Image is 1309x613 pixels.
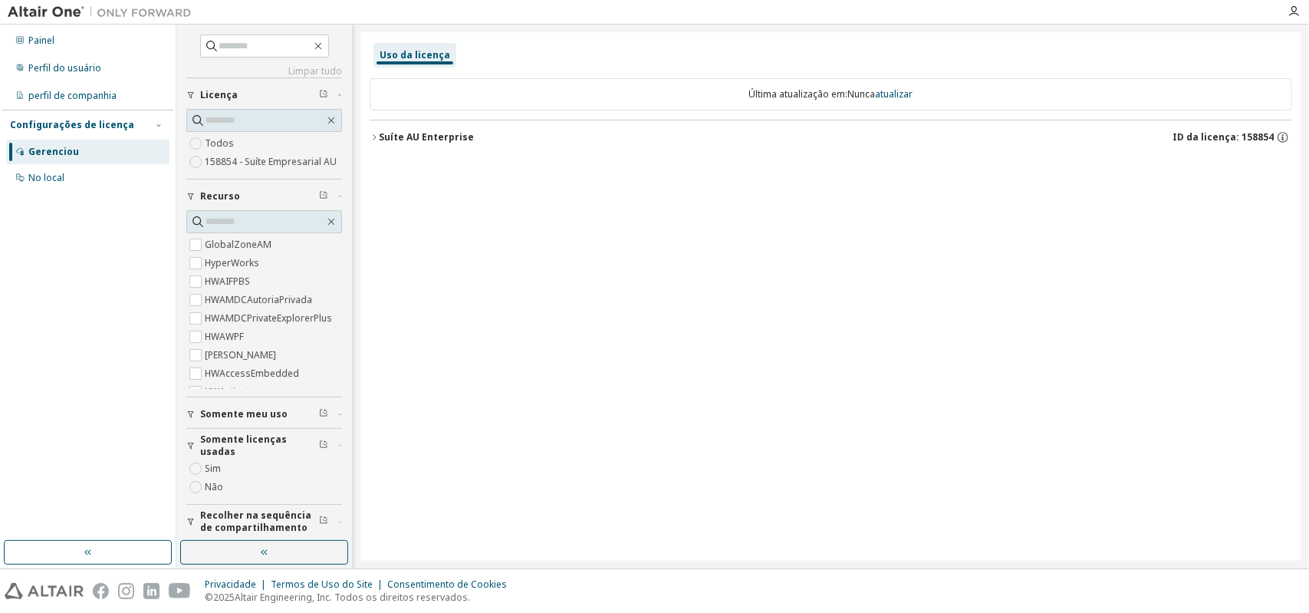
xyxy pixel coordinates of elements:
font: Altair Engineering, Inc. Todos os direitos reservados. [235,591,470,604]
font: HWAccessEmbedded [205,367,299,380]
span: Limpar filtro [319,89,328,101]
font: HWAWPF [205,330,244,343]
font: Nunca [848,87,876,101]
font: HyperWorks [205,256,259,269]
font: Consentimento de Cookies [387,578,507,591]
button: Somente meu uso [186,397,342,431]
button: Recolher na sequência de compartilhamento [186,505,342,539]
img: youtube.svg [169,583,191,599]
button: Licença [186,78,342,112]
button: Recurso [186,180,342,213]
font: Perfil do usuário [28,61,101,74]
font: HWActivate [205,385,254,398]
font: [PERSON_NAME] [205,348,276,361]
button: Suíte AU EnterpriseID da licença: 158854 [370,120,1292,154]
font: Última atualização em: [749,87,848,101]
font: Somente licenças usadas [200,433,287,458]
font: Gerenciou [28,145,79,158]
span: Limpar filtro [319,408,328,420]
font: © [205,591,213,604]
font: HWAMDCPrivateExplorerPlus [205,311,332,325]
img: altair_logo.svg [5,583,84,599]
font: Licença [200,88,238,101]
font: GlobalZoneAM [205,238,271,251]
font: Limpar tudo [288,64,342,77]
font: Painel [28,34,54,47]
img: instagram.svg [118,583,134,599]
font: 2025 [213,591,235,604]
font: 158854 - Suíte Empresarial AU [205,155,337,168]
img: linkedin.svg [143,583,160,599]
img: facebook.svg [93,583,109,599]
font: atualizar [876,87,913,101]
font: No local [28,171,64,184]
img: Altair Um [8,5,199,20]
font: Não [205,480,223,493]
font: Uso da licença [380,48,450,61]
font: Todos [205,137,234,150]
font: ID da licença: 158854 [1173,130,1274,143]
font: HWAIFPBS [205,275,250,288]
button: Somente licenças usadas [186,429,342,463]
font: Somente meu uso [200,407,288,420]
span: Limpar filtro [319,440,328,452]
font: Configurações de licença [10,118,134,131]
font: Recurso [200,190,240,203]
font: Sim [205,462,221,475]
span: Limpar filtro [319,516,328,528]
font: perfil de companhia [28,89,117,102]
font: Recolher na sequência de compartilhamento [200,509,311,534]
font: Privacidade [205,578,256,591]
font: HWAMDCAutoriaPrivada [205,293,312,306]
span: Limpar filtro [319,190,328,203]
font: Suíte AU Enterprise [379,130,474,143]
font: Termos de Uso do Site [271,578,373,591]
